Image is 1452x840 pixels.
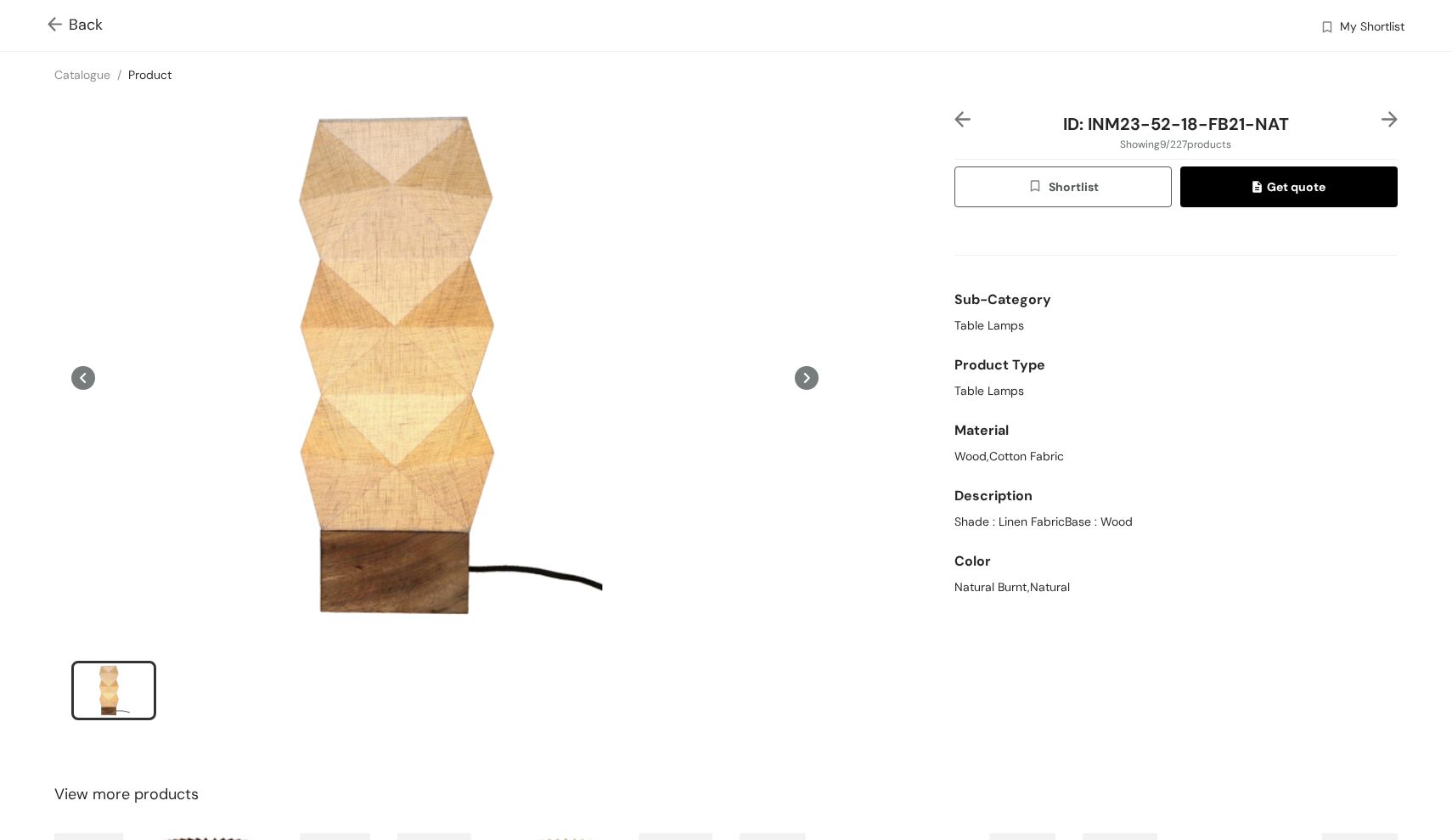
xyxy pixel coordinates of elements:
[1320,20,1335,37] img: wishlist
[954,513,1065,531] span: Shade : Linen Fabric
[1027,178,1098,197] span: Shortlist
[71,661,156,720] li: slide item 1
[954,479,1398,513] div: Description
[954,317,1398,335] div: Table Lamps
[954,578,1398,596] div: Natural Burnt,Natural
[954,544,1398,578] div: Color
[954,283,1398,317] div: Sub-Category
[48,14,103,37] span: Back
[1252,181,1267,196] img: quote
[1382,111,1398,127] img: right
[1065,513,1133,531] span: Base : Wood
[1027,178,1048,197] img: wishlist
[954,414,1398,448] div: Material
[954,166,1172,207] button: wishlistShortlist
[1252,178,1325,196] span: Get quote
[54,783,199,806] span: View more products
[128,67,172,82] a: Product
[954,382,1398,400] div: Table Lamps
[954,448,1398,465] div: Wood,Cotton Fabric
[954,348,1398,382] div: Product Type
[1063,113,1289,135] span: ID: INM23-52-18-FB21-NAT
[1180,166,1398,207] button: quoteGet quote
[1340,18,1404,38] span: My Shortlist
[48,17,69,35] img: Go back
[954,111,971,127] img: left
[54,67,110,82] a: Catalogue
[117,67,121,82] span: /
[1120,137,1231,152] span: Showing 9 / 227 products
